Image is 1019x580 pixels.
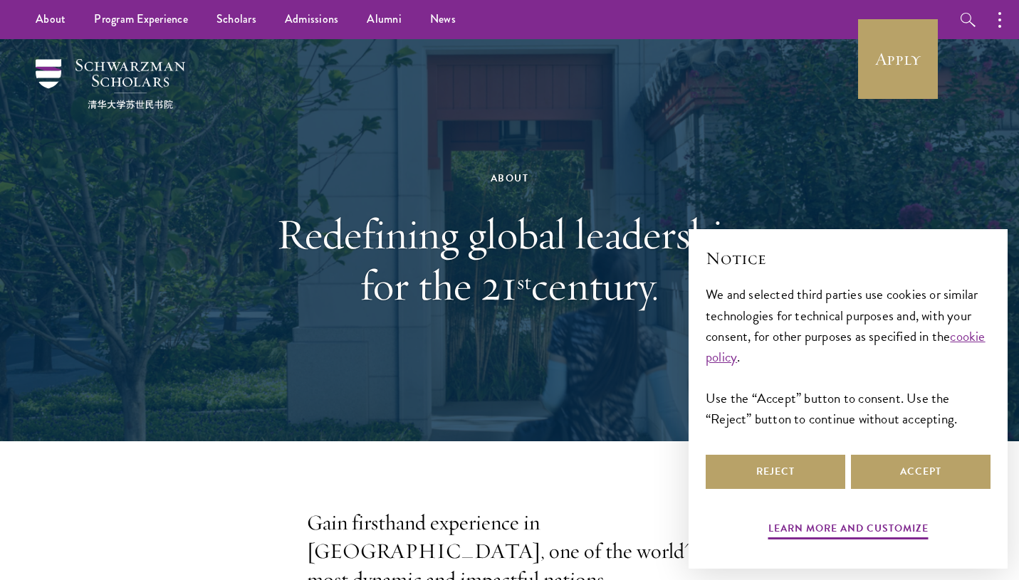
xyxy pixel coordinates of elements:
h2: Notice [706,246,991,270]
button: Reject [706,455,845,489]
h1: Redefining global leadership for the 21 century. [264,209,756,311]
a: Apply [858,19,938,99]
button: Accept [851,455,991,489]
img: Schwarzman Scholars [36,59,185,109]
div: We and selected third parties use cookies or similar technologies for technical purposes and, wit... [706,284,991,428]
a: cookie policy [706,326,986,367]
button: Learn more and customize [768,520,929,542]
div: About [264,169,756,187]
sup: st [517,268,531,295]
